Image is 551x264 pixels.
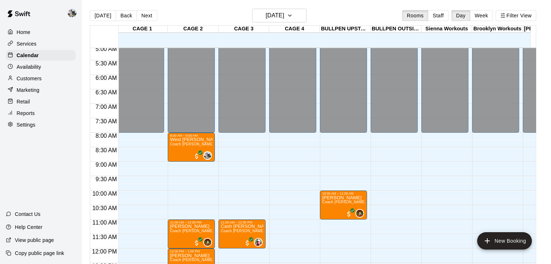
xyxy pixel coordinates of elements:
[402,10,428,21] button: Rooms
[269,26,320,33] div: CAGE 4
[15,250,64,257] p: Copy public page link
[15,210,41,218] p: Contact Us
[170,134,213,137] div: 8:00 AM – 9:00 AM
[204,239,211,246] img: Cody Hansen
[168,26,218,33] div: CAGE 2
[206,238,212,247] span: Cody Hansen
[322,192,365,195] div: 10:00 AM – 11:00 AM
[6,119,76,130] a: Settings
[94,75,119,81] span: 6:00 AM
[451,10,470,21] button: Day
[428,10,448,21] button: Staff
[17,98,30,105] p: Retail
[193,239,200,247] span: All customers have paid
[90,248,118,255] span: 12:00 PM
[358,209,364,218] span: Cody Hansen
[94,89,119,95] span: 6:30 AM
[94,176,119,182] span: 9:30 AM
[6,38,76,49] a: Services
[477,232,532,250] button: add
[66,6,82,20] div: Matt Hill
[244,239,251,247] span: All customers have paid
[116,10,137,21] button: Back
[117,26,168,33] div: CAGE 1
[94,104,119,110] span: 7:00 AM
[6,61,76,72] a: Availability
[472,26,523,33] div: Brooklyn Workouts
[17,52,39,59] p: Calendar
[193,153,200,160] span: All customers have paid
[91,234,119,240] span: 11:30 AM
[421,26,472,33] div: Sienna Workouts
[17,110,35,117] p: Reports
[168,133,215,162] div: 8:00 AM – 9:00 AM: West Billings
[221,229,286,233] span: Coach [PERSON_NAME] One on One
[266,10,284,21] h6: [DATE]
[6,85,76,95] a: Marketing
[6,27,76,38] a: Home
[203,151,212,160] div: Matt Hill
[257,238,263,247] span: Jeff Scholzen
[252,9,306,22] button: [DATE]
[221,221,263,224] div: 11:00 AM – 12:00 PM
[91,191,119,197] span: 10:00 AM
[170,142,235,146] span: Coach [PERSON_NAME] One on One
[170,250,213,253] div: 12:00 PM – 1:00 PM
[94,133,119,139] span: 8:00 AM
[170,221,213,224] div: 11:00 AM – 12:00 PM
[218,220,266,248] div: 11:00 AM – 12:00 PM: Cash Stump
[168,220,215,248] div: 11:00 AM – 12:00 PM: Coach Hansen Hitting One on One
[15,237,54,244] p: View public page
[6,50,76,61] a: Calendar
[371,26,421,33] div: BULLPEN OUTSIDE
[68,9,76,17] img: Matt Hill
[320,26,371,33] div: BULLPEN UPSTAIRS
[356,210,363,217] img: Cody Hansen
[170,258,248,262] span: Coach [PERSON_NAME] Hitting One on One
[345,210,352,218] span: All customers have paid
[6,73,76,84] a: Customers
[470,10,493,21] button: Week
[6,108,76,119] a: Reports
[94,162,119,168] span: 9:00 AM
[17,86,39,94] p: Marketing
[91,220,119,226] span: 11:00 AM
[94,118,119,124] span: 7:30 AM
[320,191,367,220] div: 10:00 AM – 11:00 AM: Broox Anderson
[203,238,212,247] div: Cody Hansen
[94,147,119,153] span: 8:30 AM
[206,151,212,160] span: Matt Hill
[17,121,36,128] p: Settings
[17,40,37,47] p: Services
[17,63,41,71] p: Availability
[17,75,42,82] p: Customers
[94,60,119,67] span: 5:30 AM
[170,229,248,233] span: Coach [PERSON_NAME] Hitting One on One
[355,209,364,218] div: Cody Hansen
[15,223,42,231] p: Help Center
[254,238,263,247] div: Jeff Scholzen
[218,26,269,33] div: CAGE 3
[322,200,403,204] span: Coach [PERSON_NAME] Pitching One on One
[90,10,116,21] button: [DATE]
[6,96,76,107] a: Retail
[496,10,536,21] button: Filter View
[91,205,119,211] span: 10:30 AM
[137,10,157,21] button: Next
[17,29,30,36] p: Home
[204,152,211,159] img: Matt Hill
[255,239,262,246] img: Jeff Scholzen
[94,46,119,52] span: 5:00 AM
